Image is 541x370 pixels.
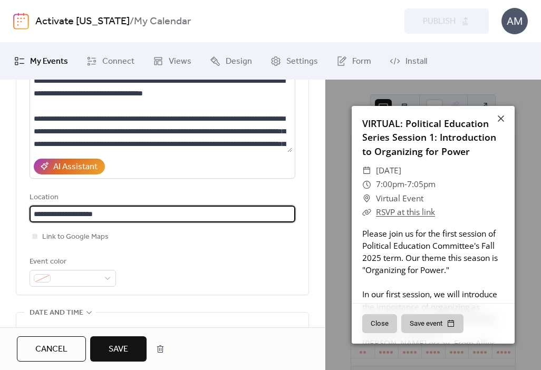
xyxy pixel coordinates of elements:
div: ​ [362,206,372,219]
div: Start date [30,326,66,338]
div: ​ [362,178,372,191]
span: Connect [102,55,134,68]
a: Activate [US_STATE] [35,12,130,32]
b: / [130,12,134,32]
img: logo [13,13,29,30]
span: [DATE] [376,164,401,178]
a: Install [382,47,435,75]
span: Design [226,55,252,68]
span: Save [109,343,128,356]
a: VIRTUAL: Political Education Series Session 1: Introduction to Organizing for Power [362,117,496,158]
span: 7:00pm [376,179,404,190]
a: Design [202,47,260,75]
a: Views [145,47,199,75]
div: ​ [362,192,372,206]
div: Event color [30,256,114,268]
a: Form [329,47,379,75]
span: Settings [286,55,318,68]
span: Views [169,55,191,68]
a: RSVP at this link [376,207,435,218]
span: Virtual Event [376,192,423,206]
button: Save [90,336,147,362]
span: Install [405,55,427,68]
div: Location [30,191,293,204]
a: Settings [263,47,326,75]
span: Form [352,55,371,68]
div: AI Assistant [53,161,98,173]
button: Cancel [17,336,86,362]
button: Close [362,314,397,333]
div: ​ [362,164,372,178]
span: 7:05pm [407,179,436,190]
button: Save event [401,314,463,333]
span: Date and time [30,307,83,319]
button: AI Assistant [34,159,105,174]
div: AM [501,8,528,34]
a: Connect [79,47,142,75]
span: My Events [30,55,68,68]
span: Cancel [35,343,67,356]
b: My Calendar [134,12,191,32]
a: My Events [6,47,76,75]
span: - [404,179,407,190]
span: Link to Google Maps [42,231,109,244]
